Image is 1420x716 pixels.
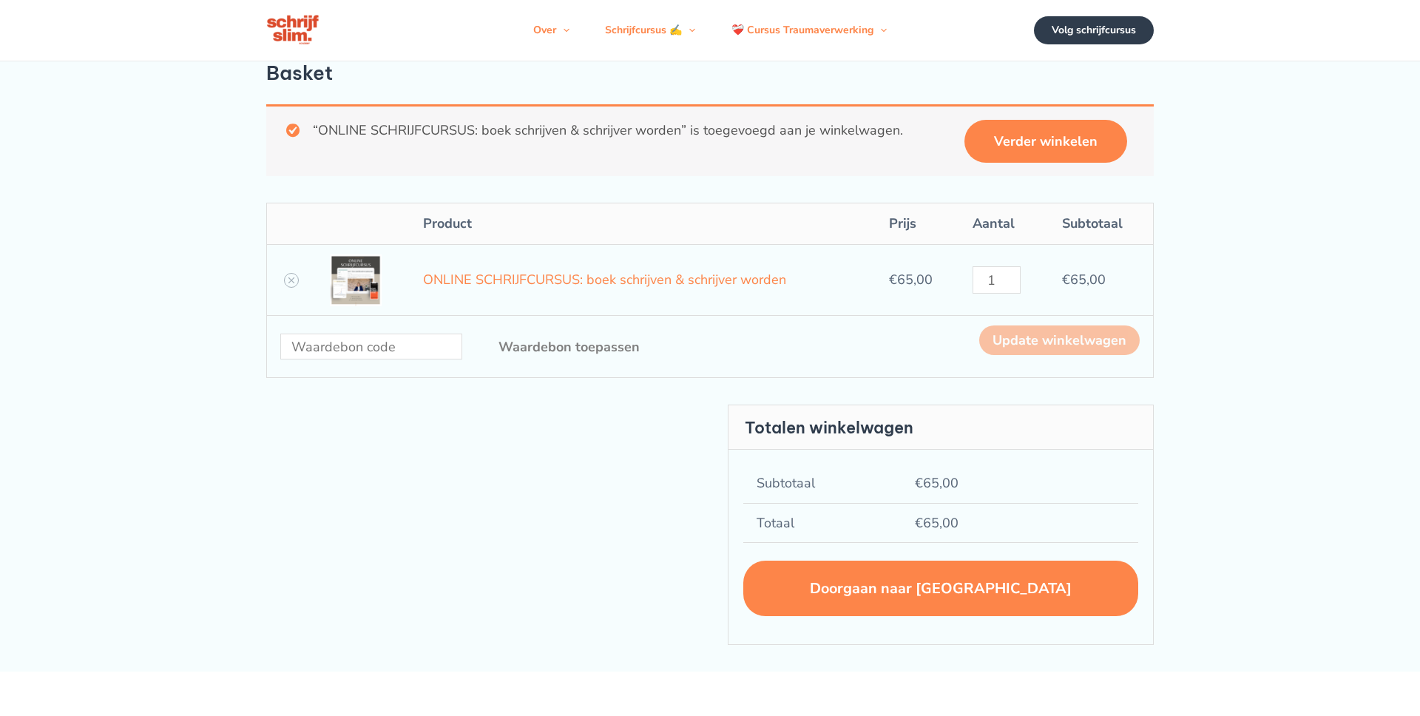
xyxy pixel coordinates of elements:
span: Menu schakelen [682,8,695,53]
a: ONLINE SCHRIJFCURSUS: boek schrijven & schrijver worden [423,271,786,288]
a: Volg schrijfcursus [1034,16,1154,44]
img: schrijfcursus schrijfslim academy [266,13,321,47]
span: € [915,474,923,492]
a: Schrijfcursus ✍️Menu schakelen [587,8,713,53]
th: Subtotaal [743,465,902,503]
th: Subtotaal [1049,203,1153,244]
bdi: 65,00 [1062,271,1106,288]
span: € [915,514,923,532]
a: OverMenu schakelen [515,8,587,53]
th: Prijs [876,203,959,244]
nav: Navigatie op de site: Menu [515,8,905,53]
h1: Basket [266,61,1154,84]
a: Doorgaan naar [GEOGRAPHIC_DATA] [743,561,1138,616]
a: Verwijder ONLINE SCHRIJFCURSUS: boek schrijven & schrijver worden uit winkelwagen [284,273,299,288]
bdi: 65,00 [915,514,958,532]
button: Update winkelwagen [979,325,1140,355]
bdi: 65,00 [889,271,933,288]
span: Menu schakelen [556,8,569,53]
th: Totaal [743,503,902,542]
span: € [889,271,897,288]
span: € [1062,271,1070,288]
h2: Totalen winkelwagen [728,405,1153,449]
th: Product [410,203,875,244]
img: ONLINE SCHRIJFCURSUS: boek schrijven & schrijver worden [330,254,382,306]
th: Aantal [959,203,1049,244]
input: Productaantal [973,266,1021,294]
bdi: 65,00 [915,474,958,492]
span: Menu schakelen [873,8,887,53]
input: Waardebon code [280,334,462,359]
a: Verder winkelen [964,120,1127,163]
a: ❤️‍🩹 Cursus TraumaverwerkingMenu schakelen [714,8,905,53]
button: Waardebon toepassen [469,325,669,368]
div: “ONLINE SCHRIJFCURSUS: boek schrijven & schrijver worden” is toegevoegd aan je winkelwagen. [266,104,1154,176]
